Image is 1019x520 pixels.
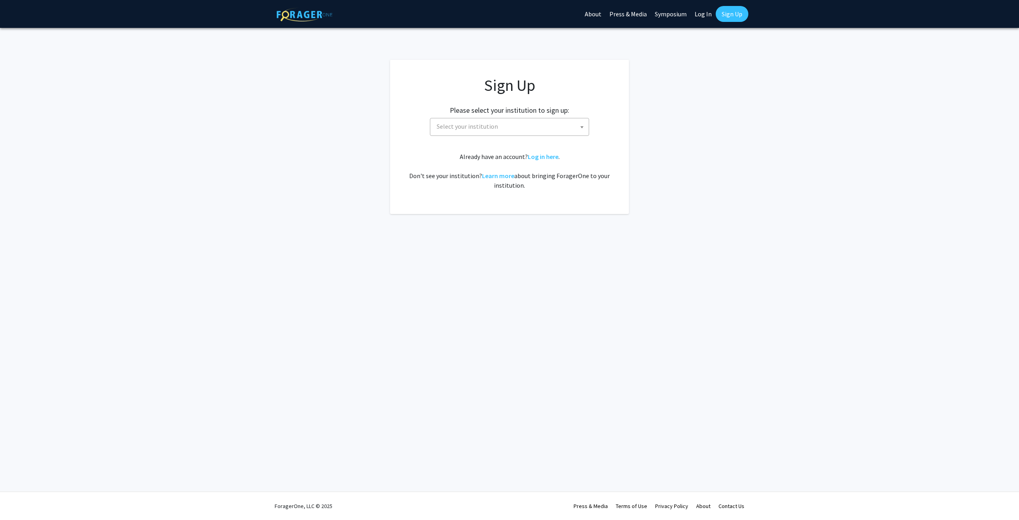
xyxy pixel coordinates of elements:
[450,106,569,115] h2: Please select your institution to sign up:
[482,172,514,180] a: Learn more about bringing ForagerOne to your institution
[275,492,332,520] div: ForagerOne, LLC © 2025
[616,502,647,510] a: Terms of Use
[430,118,589,136] span: Select your institution
[655,502,688,510] a: Privacy Policy
[718,502,744,510] a: Contact Us
[716,6,748,22] a: Sign Up
[406,76,613,95] h1: Sign Up
[696,502,711,510] a: About
[437,122,498,130] span: Select your institution
[433,118,589,135] span: Select your institution
[528,153,558,161] a: Log in here
[277,8,332,22] img: ForagerOne Logo
[406,152,613,190] div: Already have an account? . Don't see your institution? about bringing ForagerOne to your institut...
[574,502,608,510] a: Press & Media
